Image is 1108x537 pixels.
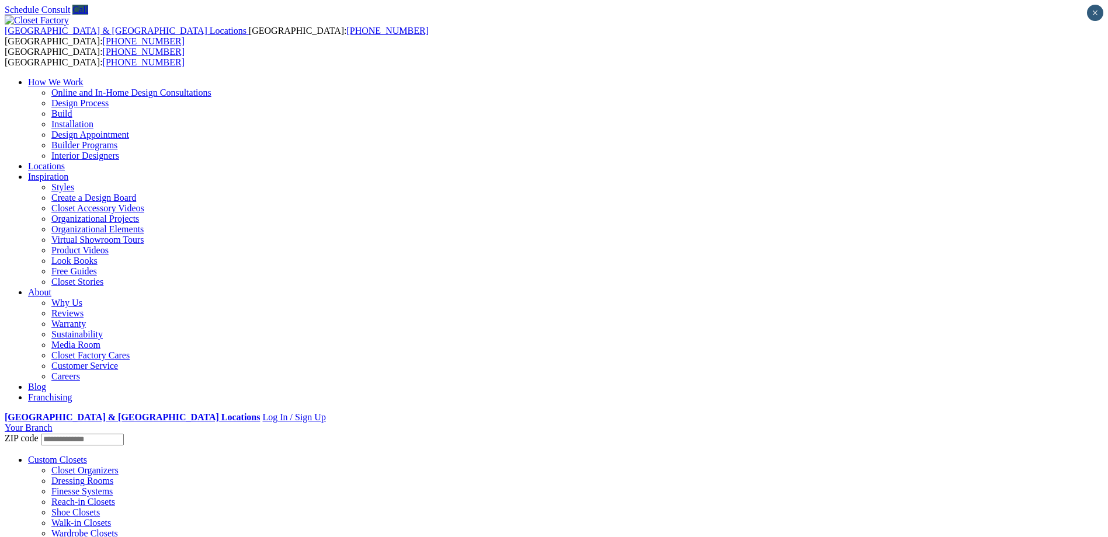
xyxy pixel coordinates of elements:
[103,47,185,57] a: [PHONE_NUMBER]
[1087,5,1103,21] button: Close
[51,224,144,234] a: Organizational Elements
[28,77,84,87] a: How We Work
[51,277,103,287] a: Closet Stories
[51,193,136,203] a: Create a Design Board
[51,119,93,129] a: Installation
[51,476,113,486] a: Dressing Rooms
[51,298,82,308] a: Why Us
[51,507,100,517] a: Shoe Closets
[51,109,72,118] a: Build
[5,26,249,36] a: [GEOGRAPHIC_DATA] & [GEOGRAPHIC_DATA] Locations
[51,151,119,161] a: Interior Designers
[51,214,139,224] a: Organizational Projects
[262,412,325,422] a: Log In / Sign Up
[5,26,246,36] span: [GEOGRAPHIC_DATA] & [GEOGRAPHIC_DATA] Locations
[5,412,260,422] a: [GEOGRAPHIC_DATA] & [GEOGRAPHIC_DATA] Locations
[51,497,115,507] a: Reach-in Closets
[51,256,98,266] a: Look Books
[51,88,211,97] a: Online and In-Home Design Consultations
[5,5,70,15] a: Schedule Consult
[51,203,144,213] a: Closet Accessory Videos
[51,361,118,371] a: Customer Service
[51,245,109,255] a: Product Videos
[41,434,124,445] input: Enter your Zip code
[51,308,84,318] a: Reviews
[51,486,113,496] a: Finesse Systems
[103,57,185,67] a: [PHONE_NUMBER]
[346,26,428,36] a: [PHONE_NUMBER]
[5,26,429,46] span: [GEOGRAPHIC_DATA]: [GEOGRAPHIC_DATA]:
[5,433,39,443] span: ZIP code
[51,130,129,140] a: Design Appointment
[51,350,130,360] a: Closet Factory Cares
[51,140,117,150] a: Builder Programs
[28,287,51,297] a: About
[51,319,86,329] a: Warranty
[28,455,87,465] a: Custom Closets
[51,235,144,245] a: Virtual Showroom Tours
[51,182,74,192] a: Styles
[28,161,65,171] a: Locations
[28,382,46,392] a: Blog
[51,371,80,381] a: Careers
[51,98,109,108] a: Design Process
[28,172,68,182] a: Inspiration
[5,47,185,67] span: [GEOGRAPHIC_DATA]: [GEOGRAPHIC_DATA]:
[5,423,52,433] a: Your Branch
[103,36,185,46] a: [PHONE_NUMBER]
[51,465,119,475] a: Closet Organizers
[51,340,100,350] a: Media Room
[5,15,69,26] img: Closet Factory
[51,266,97,276] a: Free Guides
[72,5,88,15] a: Call
[51,518,111,528] a: Walk-in Closets
[51,329,103,339] a: Sustainability
[28,392,72,402] a: Franchising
